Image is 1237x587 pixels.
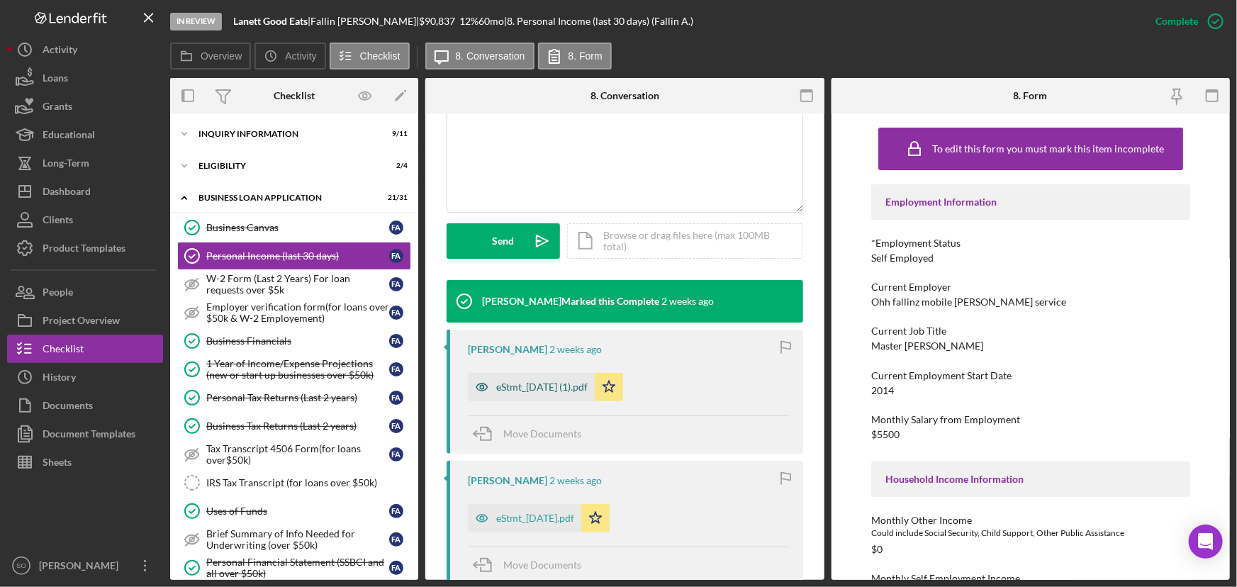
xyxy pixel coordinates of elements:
div: To edit this form you must mark this item incomplete [932,143,1164,155]
button: Move Documents [468,416,595,452]
span: $90,837 [419,15,455,27]
div: Educational [43,121,95,152]
div: INQUIRY INFORMATION [198,130,372,138]
div: Monthly Salary from Employment [871,414,1190,425]
div: Send [493,223,515,259]
div: F A [389,306,403,320]
div: Current Employer [871,281,1190,293]
div: Current Employment Start Date [871,370,1190,381]
div: 60 mo [478,16,504,27]
div: Business Financials [206,335,389,347]
div: Employment Information [885,196,1176,208]
div: [PERSON_NAME] Marked this Complete [482,296,659,307]
div: Household Income Information [885,474,1176,485]
div: F A [389,391,403,405]
div: Grants [43,92,72,124]
button: Send [447,223,560,259]
div: [PERSON_NAME] [35,552,128,583]
div: 2 / 4 [382,162,408,170]
a: Business CanvasFA [177,213,411,242]
div: Personal Income (last 30 days) [206,250,389,262]
button: Educational [7,121,163,149]
div: F A [389,277,403,291]
button: Long-Term [7,149,163,177]
div: | [233,16,310,27]
div: 21 / 31 [382,194,408,202]
div: Could include Social Security, Child Support, Other Public Assistance [871,526,1190,540]
button: Activity [254,43,325,69]
a: Document Templates [7,420,163,448]
div: Sheets [43,448,72,480]
div: People [43,278,73,310]
button: People [7,278,163,306]
div: In Review [170,13,222,30]
button: Activity [7,35,163,64]
div: Fallin [PERSON_NAME] | [310,16,419,27]
button: Grants [7,92,163,121]
button: Sheets [7,448,163,476]
div: F A [389,220,403,235]
div: Product Templates [43,234,125,266]
text: SO [16,562,26,570]
div: 2014 [871,385,894,396]
div: | 8. Personal Income (last 30 days) (Fallin A.) [504,16,693,27]
button: Documents [7,391,163,420]
label: Activity [285,50,316,62]
div: 8. Conversation [590,90,659,101]
label: Overview [201,50,242,62]
div: IRS Tax Transcript (for loans over $50k) [206,477,410,488]
div: Tax Transcript 4506 Form(for loans over$50k) [206,443,389,466]
button: Overview [170,43,251,69]
div: [PERSON_NAME] [468,344,547,355]
div: BUSINESS LOAN APPLICATION [198,194,372,202]
a: IRS Tax Transcript (for loans over $50k) [177,469,411,497]
time: 2025-09-05 19:17 [661,296,714,307]
a: 1 Year of Income/Expense Projections (new or start up businesses over $50k)FA [177,355,411,384]
div: Checklist [43,335,84,367]
span: Move Documents [503,427,581,440]
a: Employer verification form(for loans over $50k & W-2 Employement)FA [177,298,411,327]
a: Business FinancialsFA [177,327,411,355]
button: Clients [7,206,163,234]
div: 8. Form [1014,90,1048,101]
time: 2025-09-05 19:17 [549,344,602,355]
div: Monthly Self Employment Income [871,573,1190,584]
div: Loans [43,64,68,96]
div: F A [389,504,403,518]
div: W-2 Form (Last 2 Years) For loan requests over $5k [206,273,389,296]
div: Documents [43,391,93,423]
button: Complete [1141,7,1230,35]
div: F A [389,362,403,376]
div: F A [389,447,403,462]
a: Personal Financial Statement (SSBCI and all over $50k)FA [177,554,411,582]
a: History [7,363,163,391]
div: History [43,363,76,395]
b: Lanett Good Eats [233,15,308,27]
a: Personal Tax Returns (Last 2 years)FA [177,384,411,412]
div: F A [389,561,403,575]
div: 12 % [459,16,478,27]
button: Product Templates [7,234,163,262]
div: Ohh fallinz mobile [PERSON_NAME] service [871,296,1066,308]
div: eStmt_[DATE].pdf [496,513,574,524]
div: Open Intercom Messenger [1189,525,1223,559]
button: eStmt_[DATE] (1).pdf [468,373,623,401]
a: Brief Summary of Info Needed for Underwriting (over $50k)FA [177,525,411,554]
button: Dashboard [7,177,163,206]
div: Dashboard [43,177,91,209]
div: Current Job Title [871,325,1190,337]
button: 8. Form [538,43,612,69]
div: Monthly Other Income [871,515,1190,526]
label: Checklist [360,50,401,62]
button: Loans [7,64,163,92]
div: F A [389,334,403,348]
div: 1 Year of Income/Expense Projections (new or start up businesses over $50k) [206,358,389,381]
span: Move Documents [503,559,581,571]
a: Checklist [7,335,163,363]
a: W-2 Form (Last 2 Years) For loan requests over $5kFA [177,270,411,298]
div: 9 / 11 [382,130,408,138]
div: Employer verification form(for loans over $50k & W-2 Employement) [206,301,389,324]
